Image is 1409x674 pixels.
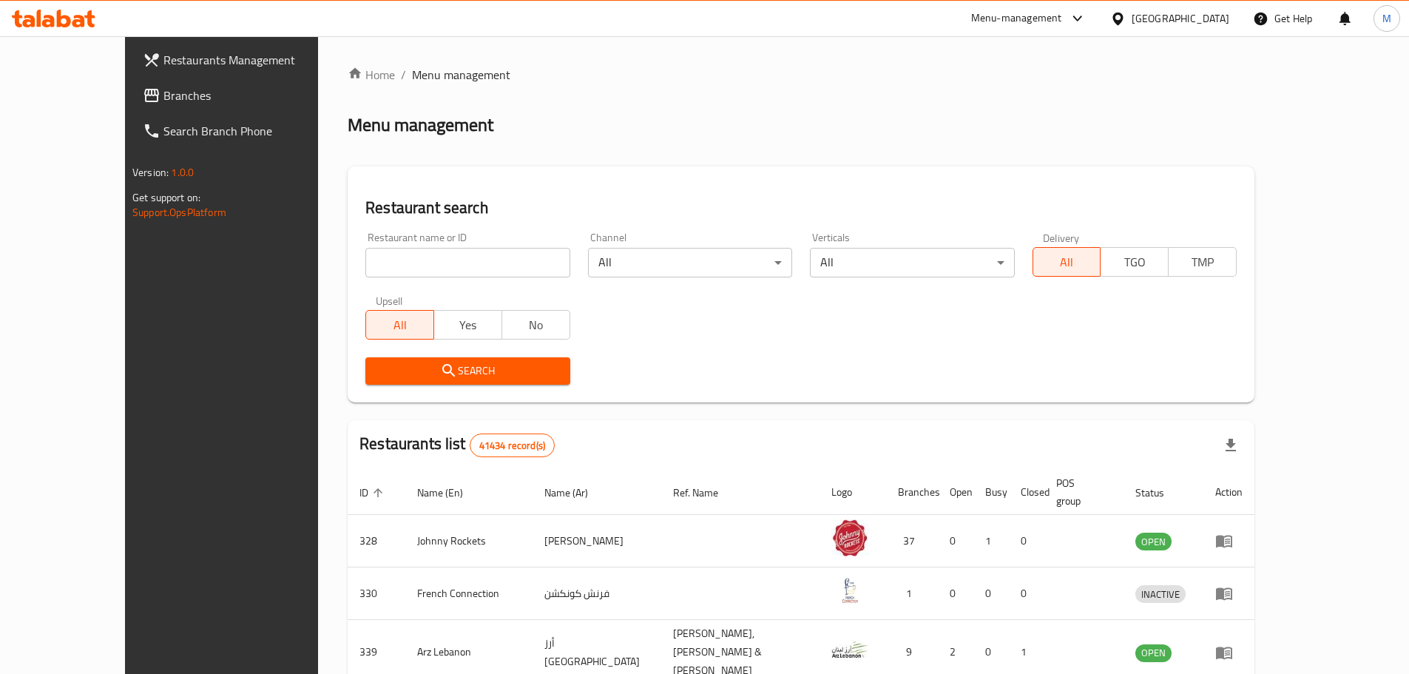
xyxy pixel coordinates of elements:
td: 0 [938,567,973,620]
span: ID [359,484,388,502]
td: 0 [973,567,1009,620]
button: TGO [1100,247,1169,277]
div: Menu [1215,644,1243,661]
a: Branches [131,78,360,113]
div: All [810,248,1014,277]
img: Arz Lebanon [831,631,868,668]
span: OPEN [1135,533,1172,550]
span: INACTIVE [1135,586,1186,603]
span: TGO [1106,252,1163,273]
span: Menu management [412,66,510,84]
h2: Restaurants list [359,433,555,457]
button: Search [365,357,570,385]
div: Menu [1215,532,1243,550]
h2: Restaurant search [365,197,1237,219]
span: All [372,314,428,336]
th: Closed [1009,470,1044,515]
td: French Connection [405,567,533,620]
span: POS group [1056,474,1106,510]
button: Yes [433,310,502,340]
span: Search [377,362,558,380]
button: All [365,310,434,340]
div: All [588,248,792,277]
img: French Connection [831,572,868,609]
span: Search Branch Phone [163,122,348,140]
div: Total records count [470,434,555,457]
img: Johnny Rockets [831,519,868,556]
span: Version: [132,163,169,182]
span: Branches [163,87,348,104]
div: Export file [1213,428,1248,463]
td: 328 [348,515,405,567]
div: [GEOGRAPHIC_DATA] [1132,10,1229,27]
td: 0 [938,515,973,567]
div: INACTIVE [1135,585,1186,603]
td: Johnny Rockets [405,515,533,567]
label: Upsell [376,295,403,306]
span: Yes [440,314,496,336]
li: / [401,66,406,84]
span: 1.0.0 [171,163,194,182]
div: OPEN [1135,644,1172,662]
span: Status [1135,484,1183,502]
th: Branches [886,470,938,515]
span: Restaurants Management [163,51,348,69]
th: Action [1203,470,1254,515]
span: No [508,314,564,336]
td: 1 [886,567,938,620]
td: 37 [886,515,938,567]
span: Name (Ar) [544,484,607,502]
nav: breadcrumb [348,66,1254,84]
th: Open [938,470,973,515]
span: Ref. Name [673,484,737,502]
button: All [1033,247,1101,277]
td: 0 [1009,567,1044,620]
span: OPEN [1135,644,1172,661]
span: M [1382,10,1391,27]
a: Search Branch Phone [131,113,360,149]
span: Name (En) [417,484,482,502]
div: Menu [1215,584,1243,602]
span: TMP [1175,252,1231,273]
a: Home [348,66,395,84]
td: 330 [348,567,405,620]
a: Support.OpsPlatform [132,203,226,222]
h2: Menu management [348,113,493,137]
span: All [1039,252,1095,273]
span: 41434 record(s) [470,439,554,453]
td: 0 [1009,515,1044,567]
button: No [501,310,570,340]
td: [PERSON_NAME] [533,515,661,567]
td: 1 [973,515,1009,567]
div: Menu-management [971,10,1062,27]
td: فرنش كونكشن [533,567,661,620]
input: Search for restaurant name or ID.. [365,248,570,277]
button: TMP [1168,247,1237,277]
a: Restaurants Management [131,42,360,78]
th: Busy [973,470,1009,515]
th: Logo [820,470,886,515]
label: Delivery [1043,232,1080,243]
span: Get support on: [132,188,200,207]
